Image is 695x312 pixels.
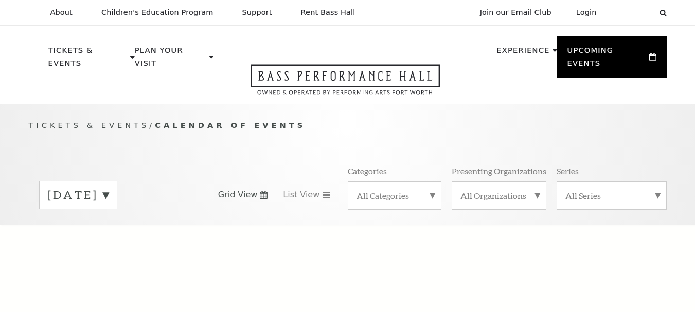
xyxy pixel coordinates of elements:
[101,8,213,17] p: Children's Education Program
[48,187,109,203] label: [DATE]
[567,44,647,76] p: Upcoming Events
[496,44,549,63] p: Experience
[242,8,272,17] p: Support
[613,8,650,17] select: Select:
[135,44,207,76] p: Plan Your Visit
[283,189,319,200] span: List View
[29,121,150,130] span: Tickets & Events
[218,189,258,200] span: Grid View
[50,8,73,17] p: About
[460,190,538,201] label: All Organizations
[301,8,355,17] p: Rent Bass Hall
[29,119,667,132] p: /
[357,190,433,201] label: All Categories
[557,166,579,176] p: Series
[348,166,387,176] p: Categories
[155,121,306,130] span: Calendar of Events
[565,190,658,201] label: All Series
[48,44,128,76] p: Tickets & Events
[452,166,546,176] p: Presenting Organizations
